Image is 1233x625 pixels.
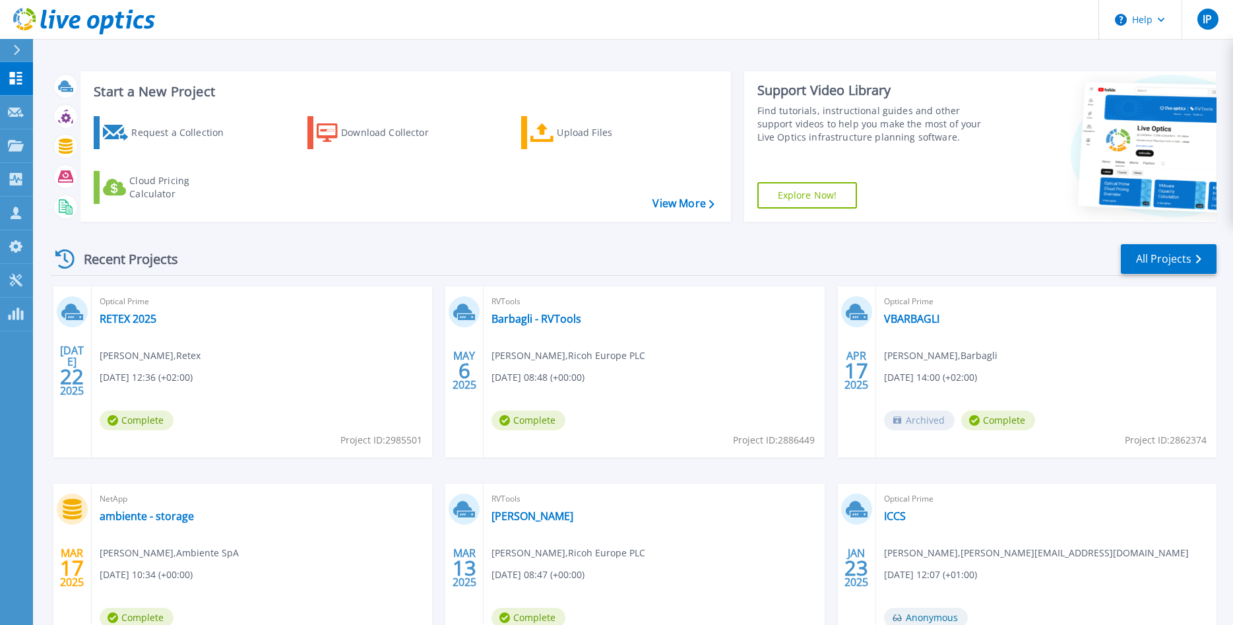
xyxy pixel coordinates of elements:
a: VBARBAGLI [884,312,939,325]
div: MAR 2025 [452,544,477,592]
span: [DATE] 12:36 (+02:00) [100,370,193,385]
span: NetApp [100,492,424,506]
span: Project ID: 2985501 [340,433,422,447]
span: Project ID: 2862374 [1125,433,1207,447]
a: ICCS [884,510,906,523]
a: Upload Files [521,116,668,149]
a: ambiente - storage [100,510,194,523]
a: [PERSON_NAME] [491,510,573,523]
span: Complete [961,411,1035,430]
span: [PERSON_NAME] , Retex [100,348,201,363]
a: Cloud Pricing Calculator [94,171,241,204]
a: All Projects [1121,244,1217,274]
a: Explore Now! [757,182,858,209]
a: Download Collector [307,116,455,149]
span: RVTools [491,294,816,309]
span: [PERSON_NAME] , [PERSON_NAME][EMAIL_ADDRESS][DOMAIN_NAME] [884,546,1189,560]
span: [DATE] 08:47 (+00:00) [491,568,585,582]
span: Optical Prime [100,294,424,309]
div: Find tutorials, instructional guides and other support videos to help you make the most of your L... [757,104,998,144]
span: IP [1203,14,1212,24]
span: [DATE] 14:00 (+02:00) [884,370,977,385]
div: Request a Collection [131,119,237,146]
span: [PERSON_NAME] , Barbagli [884,348,997,363]
div: Recent Projects [51,243,196,275]
span: [DATE] 10:34 (+00:00) [100,568,193,582]
span: [DATE] 08:48 (+00:00) [491,370,585,385]
span: Project ID: 2886449 [733,433,815,447]
a: Barbagli - RVTools [491,312,581,325]
span: 23 [844,562,868,574]
span: RVTools [491,492,816,506]
div: JAN 2025 [844,544,869,592]
span: 6 [458,365,470,376]
span: Optical Prime [884,492,1209,506]
a: View More [652,197,714,210]
span: 17 [844,365,868,376]
a: RETEX 2025 [100,312,156,325]
span: Optical Prime [884,294,1209,309]
span: Archived [884,411,955,430]
div: MAR 2025 [59,544,84,592]
div: MAY 2025 [452,346,477,395]
div: Cloud Pricing Calculator [129,174,235,201]
div: APR 2025 [844,346,869,395]
div: [DATE] 2025 [59,346,84,395]
div: Support Video Library [757,82,998,99]
span: 17 [60,562,84,574]
span: [PERSON_NAME] , Ricoh Europe PLC [491,546,645,560]
a: Request a Collection [94,116,241,149]
span: Complete [491,411,565,430]
span: 13 [453,562,476,574]
span: 22 [60,371,84,382]
div: Upload Files [557,119,662,146]
span: [DATE] 12:07 (+01:00) [884,568,977,582]
span: Complete [100,411,174,430]
div: Download Collector [341,119,447,146]
span: [PERSON_NAME] , Ambiente SpA [100,546,239,560]
h3: Start a New Project [94,84,714,99]
span: [PERSON_NAME] , Ricoh Europe PLC [491,348,645,363]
